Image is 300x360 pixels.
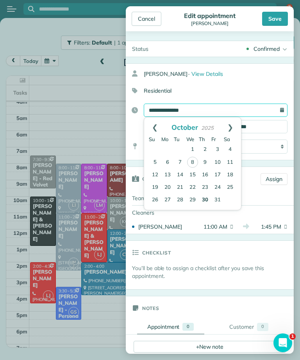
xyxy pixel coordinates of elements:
a: 8 [187,157,198,168]
a: 7 [174,156,186,169]
a: 18 [224,169,236,181]
a: 27 [161,194,174,206]
div: [PERSON_NAME] [144,67,294,81]
div: Save [262,12,288,26]
a: 1 [186,143,199,156]
p: You’ll be able to assign a checklist after you save this appointment. [132,264,294,280]
span: + [196,343,199,350]
a: 3 [211,143,224,156]
a: 22 [186,181,199,194]
span: October [171,123,198,131]
a: 26 [149,194,161,206]
span: Tuesday [174,136,180,142]
h3: Notes [142,296,159,320]
div: [PERSON_NAME] [182,21,237,26]
a: 30 [199,194,211,206]
div: Edit appointment [182,12,237,20]
span: · [188,70,189,77]
a: 5 [149,156,161,169]
a: 23 [199,181,211,194]
div: Cancel [132,12,161,26]
a: 24 [211,181,224,194]
div: Customer [229,323,254,331]
a: 28 [174,194,186,206]
a: 19 [149,181,161,194]
a: 6 [161,156,174,169]
a: 10 [211,156,224,169]
span: Saturday [224,136,230,142]
a: 14 [174,169,186,181]
div: New note [134,341,286,353]
a: 11 [224,156,236,169]
span: Friday [211,136,216,142]
h3: Checklist [142,241,171,264]
div: 0 [182,323,194,331]
div: Residential [126,84,287,97]
div: 0 [257,323,268,331]
span: Thursday [199,136,205,142]
span: Monday [161,136,168,142]
span: View Details [191,70,223,77]
span: 11:00 AM [201,223,227,231]
a: 9 [199,156,211,169]
a: Next [220,117,241,137]
div: Confirmed [254,45,280,53]
a: Assign [261,173,287,185]
a: 29 [186,194,199,206]
a: 20 [161,181,174,194]
a: 2 [199,143,211,156]
a: 31 [211,194,224,206]
div: Appointment [147,323,180,331]
div: Cleaners [126,206,180,220]
span: Sunday [149,136,155,142]
span: 2025 [201,125,214,131]
div: Team [126,191,153,205]
a: 16 [199,169,211,181]
a: 4 [224,143,236,156]
a: Prev [144,117,166,137]
a: 21 [174,181,186,194]
div: Status [126,41,155,57]
span: Wednesday [186,136,194,142]
a: 13 [161,169,174,181]
a: 25 [224,181,236,194]
a: 17 [211,169,224,181]
span: 1 [289,333,296,340]
a: 12 [149,169,161,181]
iframe: Intercom live chat [273,333,292,352]
a: 15 [186,169,199,181]
h3: Cleaners [142,167,170,190]
span: 1:45 PM [255,223,281,231]
div: [PERSON_NAME] [138,223,198,231]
